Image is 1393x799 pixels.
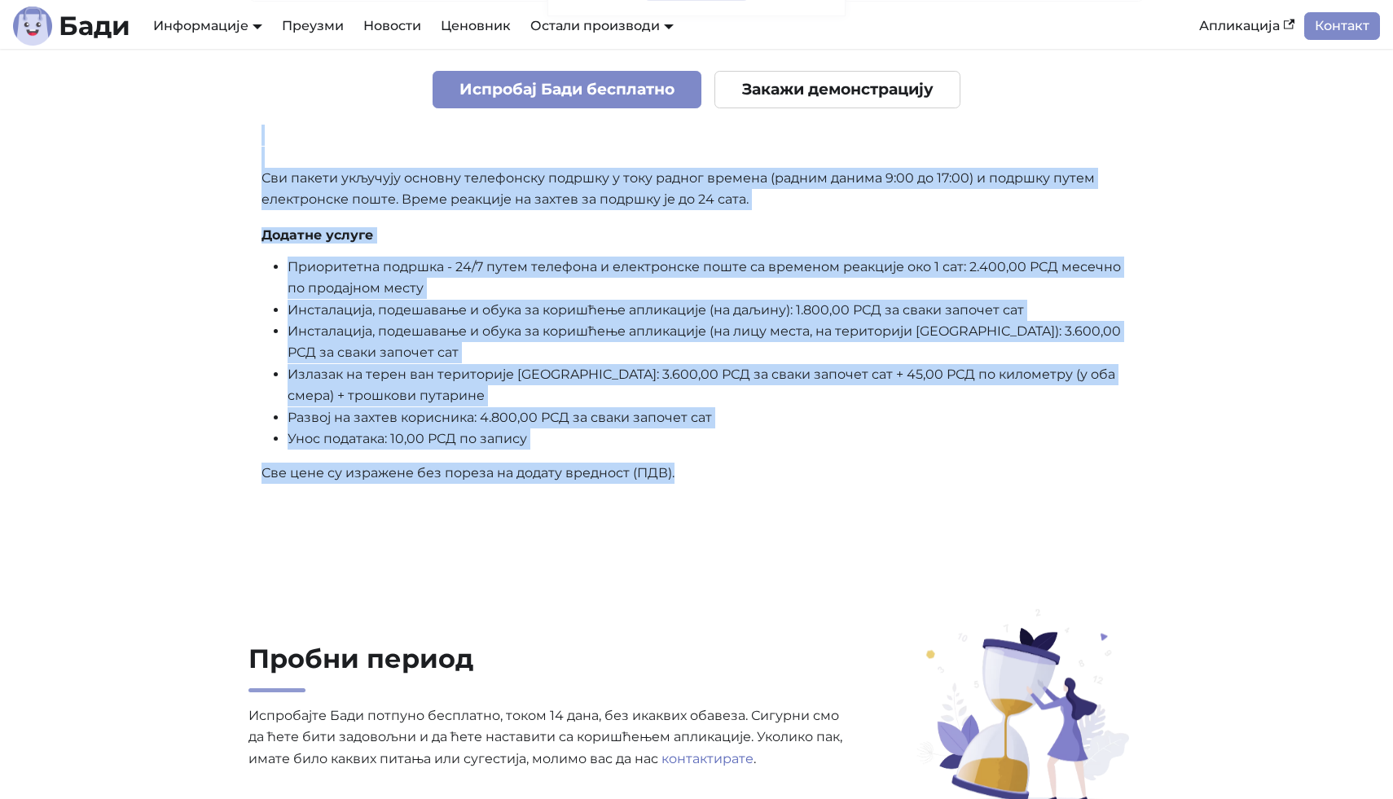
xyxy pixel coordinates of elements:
a: Испробај Бади бесплатно [433,71,702,109]
img: Лого [13,7,52,46]
li: Развој на захтев корисника: 4.800,00 РСД за сваки започет сат [288,407,1132,428]
p: Сви пакети укључују основну телефонску подршку у току радног времена (радним данима 9:00 до 17:00... [261,168,1132,211]
b: Бади [59,13,130,39]
a: Информације [153,18,262,33]
a: Преузми [272,12,354,40]
a: Закажи демонстрацију [714,71,960,109]
a: ЛогоБади [13,7,130,46]
a: Новости [354,12,431,40]
li: Приоритетна подршка - 24/7 путем телефона и електронске поште са временом реакције око 1 сат: 2.4... [288,257,1132,300]
li: Излазак на терен ван територије [GEOGRAPHIC_DATA]: 3.600,00 РСД за сваки започет сат + 45,00 РСД ... [288,364,1132,407]
a: Контакт [1304,12,1380,40]
a: контактирате [661,751,754,766]
li: Инсталација, подешавање и обука за коришћење апликације (на даљину): 1.800,00 РСД за сваки започе... [288,300,1132,321]
li: Инсталација, подешавање и обука за коришћење апликације (на лицу места, на територији [GEOGRAPHIC... [288,321,1132,364]
h2: Пробни период [248,643,850,692]
p: Испробајте Бади потпуно бесплатно, током 14 дана, без икаквих обавеза. Сигурни смо да ћете бити з... [248,705,850,770]
p: Све цене су изражене без пореза на додату вредност (ПДВ). [261,463,1132,484]
a: Остали производи [530,18,674,33]
li: Унос података: 10,00 РСД по запису [288,428,1132,450]
a: Ценовник [431,12,521,40]
a: Апликација [1189,12,1304,40]
h4: Додатне услуге [261,227,1132,244]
